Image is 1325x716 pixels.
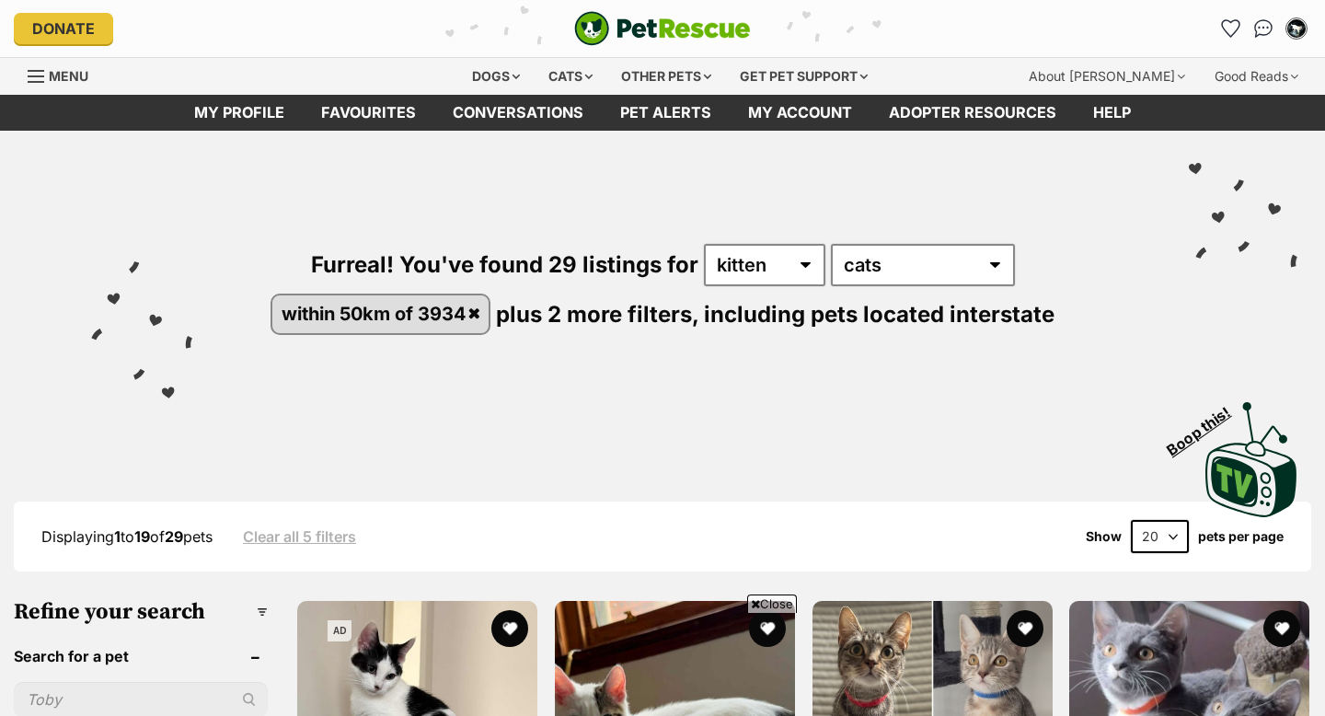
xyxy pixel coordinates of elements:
a: Help [1075,95,1149,131]
span: including pets located interstate [704,300,1054,327]
h3: Refine your search [14,599,268,625]
div: Good Reads [1202,58,1311,95]
a: Adopter resources [870,95,1075,131]
strong: 1 [114,527,121,546]
div: About [PERSON_NAME] [1016,58,1198,95]
a: Donate [14,13,113,44]
span: Close [747,595,797,613]
span: plus 2 more filters, [496,300,698,327]
span: Furreal! You've found 29 listings for [311,251,698,278]
header: Search for a pet [14,648,268,664]
img: logo-cat-932fe2b9b8326f06289b0f2fb663e598f794de774fb13d1741a6617ecf9a85b4.svg [574,11,751,46]
a: Favourites [1216,14,1245,43]
div: Other pets [608,58,724,95]
div: Cats [536,58,605,95]
a: My profile [176,95,303,131]
button: favourite [1006,610,1043,647]
a: PetRescue [574,11,751,46]
a: Menu [28,58,101,91]
strong: 19 [134,527,150,546]
a: Pet alerts [602,95,730,131]
a: within 50km of 3934 [272,295,489,333]
a: Clear all 5 filters [243,528,356,545]
a: conversations [434,95,602,131]
div: Dogs [459,58,533,95]
img: Lily Street profile pic [1287,19,1306,38]
span: Menu [49,68,88,84]
div: Get pet support [727,58,881,95]
span: Show [1086,529,1122,544]
a: Conversations [1249,14,1278,43]
iframe: Advertisement [662,706,663,707]
img: PetRescue TV logo [1205,402,1297,516]
button: favourite [1263,610,1300,647]
a: Boop this! [1205,386,1297,520]
iframe: Help Scout Beacon - Open [1192,624,1288,679]
a: My account [730,95,870,131]
ul: Account quick links [1216,14,1311,43]
img: chat-41dd97257d64d25036548639549fe6c8038ab92f7586957e7f3b1b290dea8141.svg [1254,19,1273,38]
strong: 29 [165,527,183,546]
button: My account [1282,14,1311,43]
a: Favourites [303,95,434,131]
span: AD [328,620,351,641]
span: Boop this! [1164,392,1249,458]
span: Displaying to of pets [41,527,213,546]
label: pets per page [1198,529,1284,544]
